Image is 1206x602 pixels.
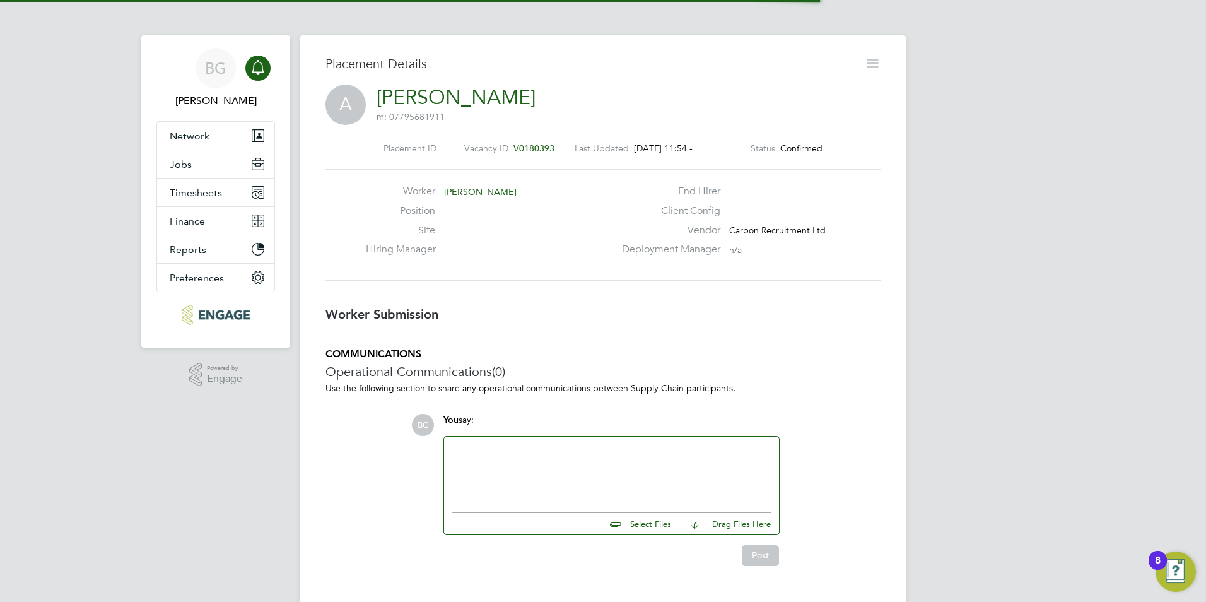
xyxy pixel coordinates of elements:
span: Network [170,130,209,142]
span: Finance [170,215,205,227]
span: n/a [729,244,742,256]
span: You [443,415,459,425]
p: Use the following section to share any operational communications between Supply Chain participants. [325,382,881,394]
div: 8 [1155,560,1161,577]
button: Timesheets [157,179,274,206]
label: Vacancy ID [464,143,508,154]
button: Jobs [157,150,274,178]
h5: COMMUNICATIONS [325,348,881,361]
span: [DATE] 11:54 - [634,143,693,154]
span: m: 07795681911 [377,111,445,122]
label: Deployment Manager [614,243,720,256]
span: (0) [492,363,505,380]
label: Site [366,224,435,237]
span: Confirmed [780,143,823,154]
span: Preferences [170,272,224,284]
button: Post [742,545,779,565]
span: Jobs [170,158,192,170]
span: Becky Green [156,93,275,109]
a: Go to home page [156,305,275,325]
label: Worker [366,185,435,198]
b: Worker Submission [325,307,438,322]
span: Powered by [207,363,242,374]
h3: Placement Details [325,56,855,72]
button: Reports [157,235,274,263]
label: Position [366,204,435,218]
a: BG[PERSON_NAME] [156,48,275,109]
label: Placement ID [383,143,436,154]
span: Carbon Recruitment Ltd [729,225,826,236]
label: End Hirer [614,185,720,198]
h3: Operational Communications [325,363,881,380]
button: Finance [157,207,274,235]
label: Vendor [614,224,720,237]
label: Last Updated [575,143,629,154]
span: BG [412,414,434,436]
button: Preferences [157,264,274,292]
button: Drag Files Here [681,511,771,538]
nav: Main navigation [141,35,290,348]
button: Network [157,122,274,150]
span: Reports [170,244,206,256]
span: A [325,85,366,125]
label: Client Config [614,204,720,218]
label: Hiring Manager [366,243,435,256]
a: Powered byEngage [189,363,243,387]
span: BG [205,60,226,76]
span: [PERSON_NAME] [444,186,517,198]
span: V0180393 [513,143,554,154]
span: Engage [207,374,242,384]
img: carbonrecruitment-logo-retina.png [182,305,249,325]
div: say: [443,414,780,436]
button: Open Resource Center, 8 new notifications [1156,552,1196,592]
a: [PERSON_NAME] [377,85,536,110]
label: Status [751,143,775,154]
span: Timesheets [170,187,222,199]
